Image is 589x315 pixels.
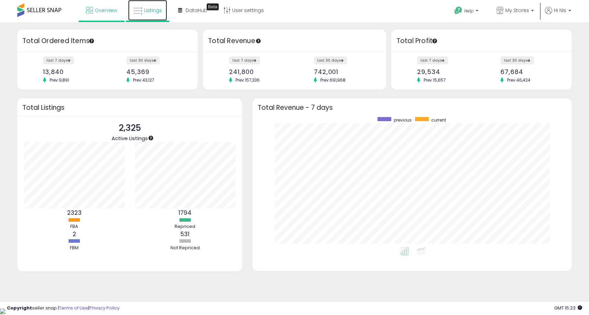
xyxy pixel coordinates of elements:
div: 45,369 [126,68,186,75]
label: last 7 days [43,56,74,64]
div: 241,800 [229,68,289,75]
span: Prev: 46,424 [504,77,534,83]
span: current [431,117,446,123]
span: Hi Nis [554,7,566,14]
div: FBA [54,223,95,230]
span: My Stores [505,7,529,14]
div: Tooltip anchor [432,38,438,44]
div: Repriced [164,223,206,230]
div: 742,001 [314,68,374,75]
h3: Total Ordered Items [22,36,193,46]
span: Prev: 15,657 [420,77,449,83]
div: Tooltip anchor [207,3,219,10]
div: 67,684 [500,68,560,75]
span: previous [394,117,412,123]
span: Prev: 157,336 [232,77,263,83]
b: 2323 [67,209,82,217]
label: last 30 days [500,56,534,64]
strong: Copyright [7,305,32,311]
h3: Total Listings [22,105,237,110]
div: Tooltip anchor [255,38,261,44]
a: Terms of Use [59,305,88,311]
div: Tooltip anchor [148,135,154,141]
h3: Total Revenue - 7 days [258,105,567,110]
b: 1794 [178,209,192,217]
span: Prev: 43,127 [130,77,158,83]
div: FBM [54,245,95,251]
p: 2,325 [112,122,148,135]
div: Not Repriced [164,245,206,251]
label: last 30 days [314,56,347,64]
span: Listings [144,7,162,14]
i: Get Help [454,6,463,15]
label: last 30 days [126,56,160,64]
span: DataHub [186,7,207,14]
label: last 7 days [417,56,448,64]
a: Privacy Policy [89,305,120,311]
span: 2025-10-10 15:23 GMT [554,305,582,311]
b: 2 [73,230,76,238]
span: Help [464,8,474,14]
div: seller snap | | [7,305,120,312]
span: Prev: 9,891 [46,77,73,83]
h3: Total Profit [396,36,567,46]
a: Hi Nis [545,7,571,22]
span: Active Listings [112,135,148,142]
label: last 7 days [229,56,260,64]
a: Help [449,1,485,22]
span: Overview [95,7,117,14]
div: 29,534 [417,68,476,75]
div: Tooltip anchor [89,38,95,44]
div: 13,840 [43,68,102,75]
span: Prev: 691,968 [317,77,349,83]
h3: Total Revenue [208,36,381,46]
b: 531 [180,230,189,238]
